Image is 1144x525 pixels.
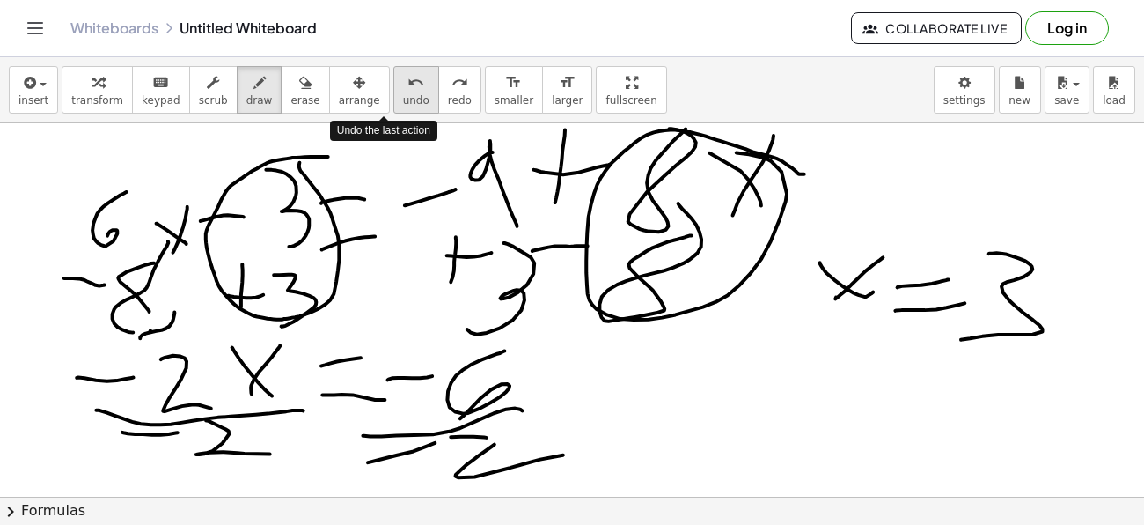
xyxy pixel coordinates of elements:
button: settings [934,66,995,114]
button: Collaborate Live [851,12,1022,44]
button: insert [9,66,58,114]
button: arrange [329,66,390,114]
button: format_sizelarger [542,66,592,114]
span: load [1103,94,1126,107]
span: larger [552,94,583,107]
button: Log in [1025,11,1109,45]
button: new [999,66,1041,114]
button: scrub [189,66,238,114]
button: format_sizesmaller [485,66,543,114]
i: keyboard [152,72,169,93]
span: undo [403,94,429,107]
span: transform [71,94,123,107]
a: Whiteboards [70,19,158,37]
span: keypad [142,94,180,107]
i: redo [451,72,468,93]
span: smaller [495,94,533,107]
span: settings [943,94,986,107]
div: Undo the last action [330,121,437,141]
button: undoundo [393,66,439,114]
span: save [1054,94,1079,107]
span: redo [448,94,472,107]
span: fullscreen [605,94,656,107]
span: arrange [339,94,380,107]
button: load [1093,66,1135,114]
button: erase [281,66,329,114]
button: Toggle navigation [21,14,49,42]
span: insert [18,94,48,107]
span: new [1008,94,1030,107]
button: draw [237,66,282,114]
i: format_size [505,72,522,93]
i: format_size [559,72,576,93]
button: save [1045,66,1089,114]
button: redoredo [438,66,481,114]
span: scrub [199,94,228,107]
button: keyboardkeypad [132,66,190,114]
span: Collaborate Live [866,20,1007,36]
button: transform [62,66,133,114]
span: erase [290,94,319,107]
i: undo [407,72,424,93]
button: fullscreen [596,66,666,114]
span: draw [246,94,273,107]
